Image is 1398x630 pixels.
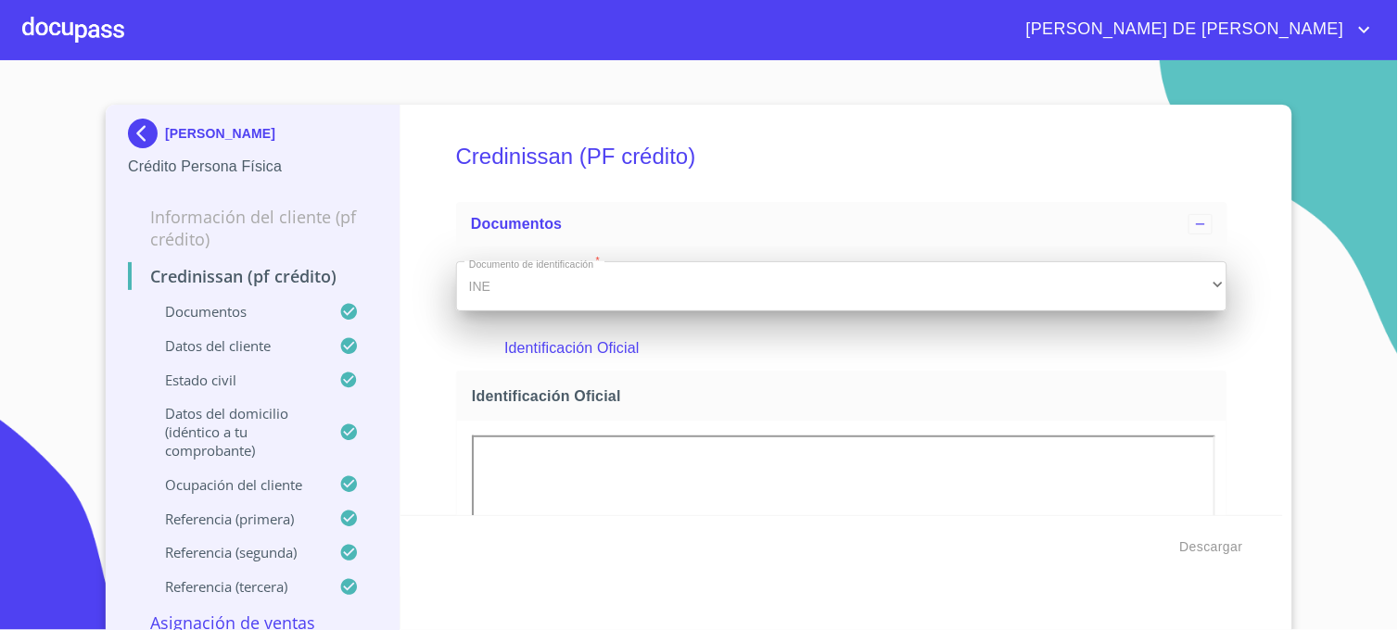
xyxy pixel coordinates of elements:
p: Referencia (segunda) [128,543,339,561]
p: Identificación Oficial [504,337,1178,359]
div: [PERSON_NAME] [128,119,377,156]
p: Credinissan (PF crédito) [128,265,377,287]
span: [PERSON_NAME] DE [PERSON_NAME] [1012,15,1354,44]
p: Crédito Persona Física [128,156,377,178]
button: Descargar [1173,530,1251,564]
p: Estado Civil [128,371,339,389]
span: Documentos [471,216,562,232]
span: Descargar [1180,535,1243,559]
div: Documentos [456,202,1227,246]
p: Referencia (primera) [128,510,339,528]
span: Identificación Oficial [472,386,1219,406]
button: account of current user [1012,15,1376,44]
img: Docupass spot blue [128,119,165,148]
p: Datos del cliente [128,336,339,355]
p: Documentos [128,302,339,321]
p: Datos del domicilio (idéntico a tu comprobante) [128,404,339,460]
h5: Credinissan (PF crédito) [456,119,1227,195]
div: INE [456,261,1227,311]
p: Información del cliente (PF crédito) [128,206,377,250]
p: [PERSON_NAME] [165,126,275,141]
p: Ocupación del Cliente [128,475,339,494]
p: Referencia (tercera) [128,577,339,596]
